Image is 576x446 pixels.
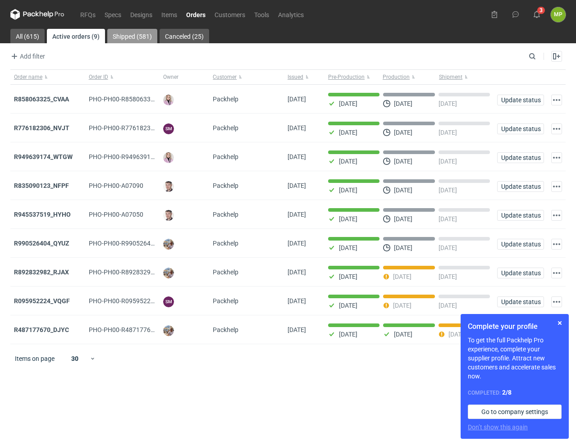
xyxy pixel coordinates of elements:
img: Klaudia Wiśniewska [163,152,174,163]
span: Packhelp [213,326,238,333]
a: Analytics [274,9,308,20]
span: Production [383,73,410,81]
p: [DATE] [394,215,412,223]
button: Actions [551,181,562,192]
a: Canceled (25) [160,29,209,43]
a: R949639174_WTGW [14,153,73,160]
span: PHO-PH00-R776182306_NVJT [89,124,176,132]
span: PHO-PH00-A07090 [89,182,143,189]
p: [DATE] [339,158,357,165]
button: Production [381,70,437,84]
span: PHO-PH00-R949639174_WTGW [89,153,179,160]
button: Update status [497,210,544,221]
p: [DATE] [339,129,357,136]
a: R776182306_NVJT [14,124,69,132]
img: Michał Palasek [163,325,174,336]
p: [DATE] [339,273,357,280]
span: Update status [501,183,540,190]
span: PHO-PH00-R487177670_DJYC [89,326,176,333]
strong: R990526404_QYUZ [14,240,69,247]
p: [DATE] [339,244,357,251]
p: [DATE] [393,302,411,309]
button: Issued [284,70,325,84]
span: 31/07/2025 [288,211,306,218]
p: To get the full Packhelp Pro experience, complete your supplier profile. Attract new customers an... [468,336,562,381]
p: [DATE] [394,187,412,194]
div: Completed: [468,388,562,397]
button: Don’t show this again [468,423,528,432]
a: R487177670_DJYC [14,326,69,333]
span: PHO-PH00-R858063325_CVAA [89,96,176,103]
p: [DATE] [339,100,357,107]
span: Update status [501,97,540,103]
button: Add filter [9,51,46,62]
a: R095952224_VQGF [14,297,70,305]
img: Maciej Sikora [163,210,174,221]
p: [DATE] [439,244,457,251]
button: Actions [551,268,562,278]
span: Packhelp [213,153,238,160]
p: [DATE] [439,273,457,280]
span: PHO-PH00-R892832982_RJAX [89,269,176,276]
input: Search [527,51,556,62]
div: 30 [60,352,90,365]
button: Actions [551,152,562,163]
span: Shipment [439,73,462,81]
span: Packhelp [213,96,238,103]
span: Items on page [15,354,55,363]
a: Active orders (9) [47,29,105,43]
span: Packhelp [213,182,238,189]
svg: Packhelp Pro [10,9,64,20]
span: Update status [501,270,540,276]
div: Magdalena Polakowska [551,7,566,22]
span: Packhelp [213,269,238,276]
img: Michał Palasek [163,239,174,250]
button: Shipment [437,70,494,84]
button: Update status [497,95,544,105]
p: [DATE] [394,158,412,165]
a: Shipped (581) [107,29,157,43]
span: Packhelp [213,211,238,218]
a: RFQs [76,9,100,20]
strong: R945537519_HYHO [14,211,71,218]
p: [DATE] [394,100,412,107]
a: All (615) [10,29,45,43]
a: R892832982_RJAX [14,269,69,276]
strong: R835090123_NFPF [14,182,69,189]
span: 24/07/2025 [288,269,306,276]
p: [DATE] [393,273,411,280]
span: 23/07/2025 [288,326,306,333]
span: 24/07/2025 [288,297,306,305]
a: Designs [126,9,157,20]
span: Packhelp [213,124,238,132]
button: Order ID [85,70,160,84]
p: [DATE] [339,331,357,338]
button: Actions [551,95,562,105]
span: 07/08/2025 [288,182,306,189]
p: [DATE] [448,331,467,338]
span: 08/08/2025 [288,153,306,160]
p: [DATE] [394,331,412,338]
button: Actions [551,210,562,221]
p: [DATE] [339,302,357,309]
button: Update status [497,268,544,278]
span: Packhelp [213,297,238,305]
span: Update status [501,155,540,161]
button: Order name [10,70,85,84]
a: Go to company settings [468,405,562,419]
img: Klaudia Wiśniewska [163,95,174,105]
p: [DATE] [439,129,457,136]
button: Customer [209,70,284,84]
span: Packhelp [213,240,238,247]
a: R858063325_CVAA [14,96,69,103]
a: Items [157,9,182,20]
a: Customers [210,9,250,20]
span: Update status [501,299,540,305]
img: Maciej Sikora [163,181,174,192]
button: Update status [497,123,544,134]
